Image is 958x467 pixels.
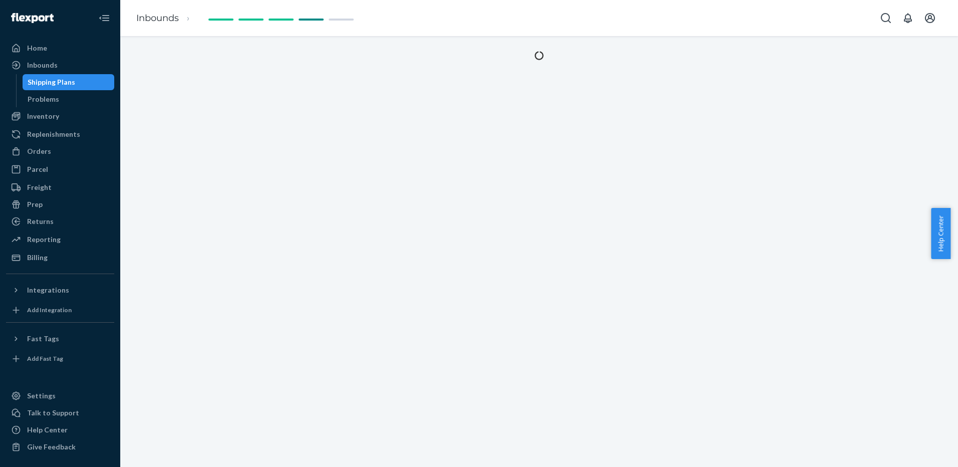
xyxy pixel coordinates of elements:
[28,77,75,87] div: Shipping Plans
[6,161,114,177] a: Parcel
[27,60,58,70] div: Inbounds
[23,91,115,107] a: Problems
[6,231,114,248] a: Reporting
[27,43,47,53] div: Home
[6,213,114,229] a: Returns
[898,8,918,28] button: Open notifications
[27,182,52,192] div: Freight
[27,354,63,363] div: Add Fast Tag
[27,129,80,139] div: Replenishments
[6,302,114,318] a: Add Integration
[27,199,43,209] div: Prep
[6,40,114,56] a: Home
[94,8,114,28] button: Close Navigation
[6,351,114,367] a: Add Fast Tag
[23,74,115,90] a: Shipping Plans
[128,4,206,33] ol: breadcrumbs
[6,422,114,438] a: Help Center
[27,111,59,121] div: Inventory
[6,250,114,266] a: Billing
[6,405,114,421] button: Talk to Support
[28,94,59,104] div: Problems
[6,108,114,124] a: Inventory
[27,391,56,401] div: Settings
[27,306,72,314] div: Add Integration
[27,425,68,435] div: Help Center
[6,126,114,142] a: Replenishments
[27,285,69,295] div: Integrations
[6,179,114,195] a: Freight
[6,331,114,347] button: Fast Tags
[6,388,114,404] a: Settings
[27,334,59,344] div: Fast Tags
[920,8,940,28] button: Open account menu
[11,13,54,23] img: Flexport logo
[27,253,48,263] div: Billing
[6,282,114,298] button: Integrations
[6,439,114,455] button: Give Feedback
[6,57,114,73] a: Inbounds
[27,235,61,245] div: Reporting
[27,442,76,452] div: Give Feedback
[931,208,950,259] button: Help Center
[27,408,79,418] div: Talk to Support
[27,164,48,174] div: Parcel
[27,146,51,156] div: Orders
[27,216,54,226] div: Returns
[876,8,896,28] button: Open Search Box
[136,13,179,24] a: Inbounds
[6,143,114,159] a: Orders
[6,196,114,212] a: Prep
